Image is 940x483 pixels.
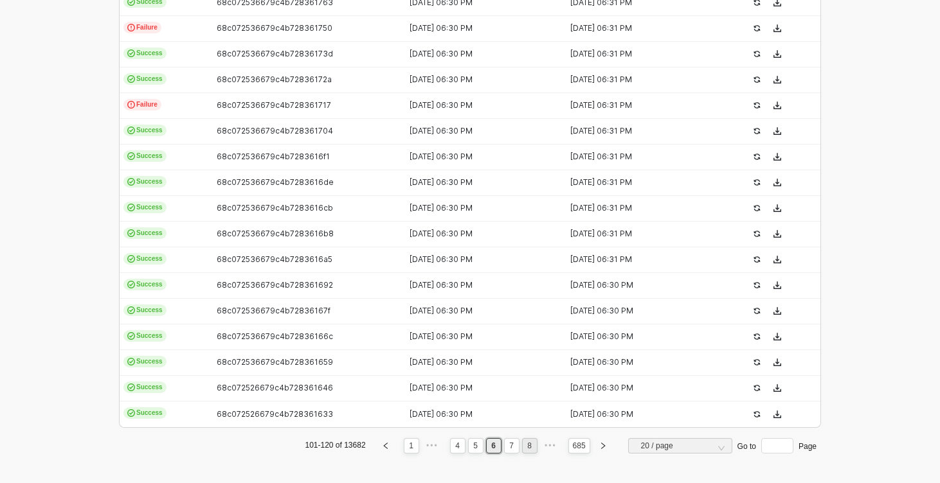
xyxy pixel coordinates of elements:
li: 6 [486,438,502,453]
span: icon-download [773,50,781,58]
div: Go to Page [737,438,817,453]
span: 68c072536679c4b728361659 [217,357,333,367]
li: Previous 5 Pages [422,438,442,453]
div: [DATE] 06:30 PM [403,357,554,367]
div: [DATE] 06:31 PM [564,75,714,85]
span: icon-download [773,358,781,366]
span: icon-cards [127,49,135,57]
span: icon-download [773,333,781,340]
span: 68c072536679c4b7283616f1 [217,152,330,161]
div: [DATE] 06:31 PM [564,152,714,162]
li: 685 [568,438,590,453]
li: Next Page [593,438,613,453]
span: icon-download [773,410,781,418]
span: icon-cards [127,75,135,83]
div: [DATE] 06:30 PM [403,229,554,239]
span: icon-success-page [753,410,761,418]
span: 68c072536679c4b7283616cb [217,203,333,213]
span: Success [123,382,167,393]
div: [DATE] 06:30 PM [403,49,554,59]
span: Success [123,227,167,239]
span: Success [123,176,167,188]
button: left [377,438,394,453]
a: 1 [405,439,417,453]
span: 68c072536679c4b72836167f [217,306,330,315]
li: Next 5 Pages [540,438,561,453]
div: [DATE] 06:30 PM [564,409,714,419]
span: 68c072536679c4b7283616de [217,177,334,187]
span: icon-cards [127,204,135,211]
span: icon-success-page [753,256,761,263]
div: [DATE] 06:30 PM [403,23,554,33]
span: icon-cards [127,152,135,160]
span: icon-success-page [753,230,761,238]
div: Page Size [628,438,732,459]
div: [DATE] 06:30 PM [403,383,554,393]
span: icon-download [773,230,781,238]
li: 5 [468,438,484,453]
li: 8 [522,438,538,453]
span: icon-download [773,307,781,315]
div: [DATE] 06:30 PM [403,126,554,136]
div: [DATE] 06:31 PM [564,203,714,213]
input: Page Size [636,439,725,453]
div: [DATE] 06:30 PM [564,331,714,342]
span: right [599,442,607,450]
span: 20 / page [641,436,725,455]
span: icon-download [773,281,781,289]
span: Success [123,202,167,213]
div: [DATE] 06:31 PM [564,100,714,110]
li: 4 [450,438,465,453]
div: [DATE] 06:30 PM [403,254,554,265]
span: icon-download [773,256,781,263]
span: icon-success-page [753,384,761,392]
span: icon-success-page [753,307,761,315]
span: Success [123,125,167,136]
div: [DATE] 06:30 PM [403,280,554,290]
div: [DATE] 06:30 PM [403,152,554,162]
span: 68c072536679c4b728361717 [217,100,331,110]
a: 685 [569,439,590,453]
span: icon-exclamation [127,101,135,109]
span: icon-success-page [753,50,761,58]
span: icon-exclamation [127,24,135,31]
div: [DATE] 06:30 PM [403,409,554,419]
span: Success [123,356,167,367]
span: Success [123,330,167,342]
span: icon-success-page [753,179,761,186]
span: icon-download [773,179,781,186]
div: [DATE] 06:31 PM [564,126,714,136]
li: Previous Page [375,438,396,453]
span: icon-download [773,76,781,83]
a: 8 [523,439,536,453]
div: [DATE] 06:31 PM [564,23,714,33]
span: icon-cards [127,409,135,417]
div: [DATE] 06:30 PM [403,203,554,213]
span: Failure [123,22,161,33]
div: [DATE] 06:30 PM [564,280,714,290]
span: icon-download [773,101,781,109]
span: icon-success-page [753,333,761,340]
span: icon-cards [127,358,135,365]
div: [DATE] 06:31 PM [564,229,714,239]
li: 101-120 of 13682 [303,438,367,453]
span: icon-cards [127,383,135,391]
span: icon-success-page [753,127,761,135]
span: icon-cards [127,306,135,314]
span: icon-cards [127,127,135,134]
span: icon-cards [127,178,135,186]
span: icon-download [773,153,781,161]
span: icon-cards [127,229,135,237]
span: icon-success-page [753,153,761,161]
span: icon-download [773,384,781,392]
a: 4 [451,439,464,453]
div: [DATE] 06:31 PM [564,177,714,188]
input: Page [761,438,793,453]
span: Success [123,48,167,59]
div: [DATE] 06:31 PM [564,49,714,59]
span: Success [123,279,167,290]
span: Failure [123,99,161,110]
span: icon-cards [127,281,135,288]
span: 68c072526679c4b728361646 [217,383,333,392]
div: [DATE] 06:30 PM [564,357,714,367]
